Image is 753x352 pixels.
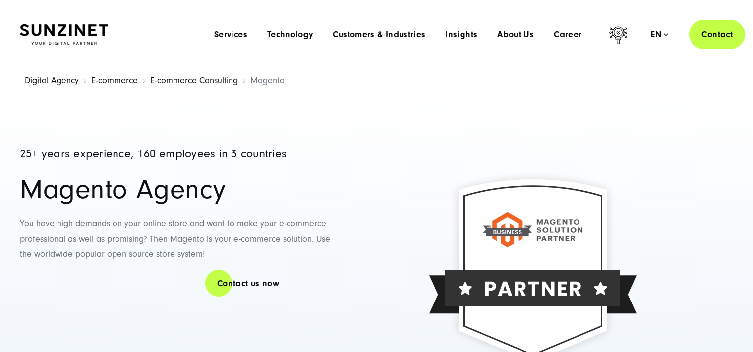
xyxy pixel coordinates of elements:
[91,75,138,86] a: E-commerce
[445,30,477,40] a: Insights
[205,269,291,298] a: Contact us now
[214,30,247,40] a: Services
[20,24,108,45] img: SUNZINET Full Service Digital Agentur
[497,30,534,40] a: About Us
[689,20,745,49] a: Contact
[20,148,333,160] p: 25+ years experience, 160 employees in 3 countries
[554,30,581,40] a: Career
[150,75,238,86] a: E-commerce Consulting
[333,30,425,40] a: Customers & Industries
[250,75,285,86] span: Magento
[267,30,313,40] a: Technology
[20,176,333,203] h1: Magento Agency
[25,75,79,86] a: Digital Agency
[651,30,668,40] div: en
